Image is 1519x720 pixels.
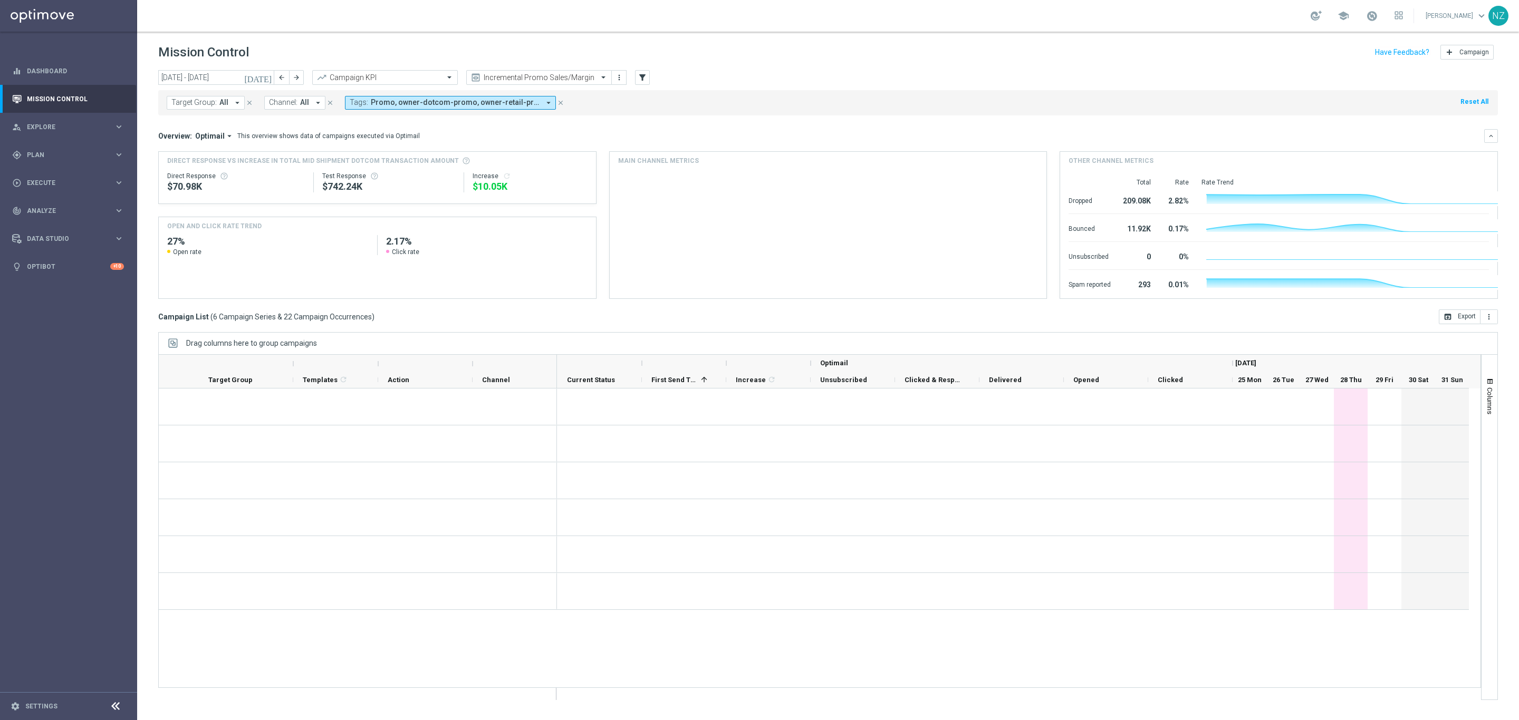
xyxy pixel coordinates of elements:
i: keyboard_arrow_right [114,178,124,188]
i: track_changes [12,206,22,216]
i: arrow_drop_down [225,131,234,141]
span: 28 Thu [1340,376,1362,384]
span: Channel [482,376,510,384]
button: more_vert [1480,309,1498,324]
div: $70,978 [167,180,305,193]
div: $742,242 [322,180,455,193]
i: keyboard_arrow_down [1487,132,1495,140]
h4: OPEN AND CLICK RATE TREND [167,221,262,231]
span: Tags: [350,98,368,107]
div: $10,050 [473,180,588,193]
i: arrow_drop_down [544,98,553,108]
button: Channel: All arrow_drop_down [264,96,325,110]
multiple-options-button: Export to CSV [1439,312,1498,320]
div: Dashboard [12,57,124,85]
span: 31 Sun [1441,376,1463,384]
div: Rate [1164,178,1189,187]
div: Press SPACE to select this row. [557,536,1469,573]
i: arrow_back [278,74,285,81]
div: Press SPACE to select this row. [159,536,557,573]
div: Dropped [1069,191,1111,208]
div: Press SPACE to select this row. [159,425,557,462]
a: Optibot [27,252,110,280]
i: close [557,99,564,106]
h2: 2.17% [386,235,588,248]
span: All [219,98,228,107]
div: Optibot [12,252,124,280]
span: 30 Sat [1409,376,1428,384]
button: Data Studio keyboard_arrow_right [12,235,124,243]
div: Unsubscribed [1069,247,1111,264]
i: arrow_drop_down [233,98,242,108]
div: Analyze [12,206,114,216]
span: Target Group [208,376,253,384]
span: Calculate column [766,374,776,385]
input: Have Feedback? [1375,48,1429,56]
i: filter_alt [638,73,647,82]
div: 293 [1123,275,1151,292]
div: Execute [12,178,114,188]
button: add Campaign [1440,45,1494,60]
div: Direct Response [167,172,305,180]
span: Current Status [567,376,615,384]
h1: Mission Control [158,45,249,60]
span: Explore [27,124,114,130]
span: Campaign [1459,48,1489,56]
i: gps_fixed [12,150,22,160]
div: 0.01% [1164,275,1189,292]
span: Direct Response VS Increase In Total Mid Shipment Dotcom Transaction Amount [167,156,459,166]
a: Settings [25,703,57,709]
span: Analyze [27,208,114,214]
span: Action [388,376,409,384]
button: Reset All [1459,96,1489,108]
span: Templates [303,376,338,384]
div: Press SPACE to select this row. [159,499,557,536]
span: school [1338,10,1349,22]
span: Target Group: [171,98,217,107]
ng-select: Campaign KPI [312,70,458,85]
a: Dashboard [27,57,124,85]
span: Optimail [195,131,225,141]
span: Drag columns here to group campaigns [186,339,317,347]
span: Plan [27,152,114,158]
i: keyboard_arrow_right [114,150,124,160]
div: Press SPACE to select this row. [159,388,557,425]
span: 25 Mon [1238,376,1262,384]
button: track_changes Analyze keyboard_arrow_right [12,207,124,215]
div: Total [1123,178,1151,187]
span: Data Studio [27,236,114,242]
a: Mission Control [27,85,124,113]
div: Increase [473,172,588,180]
i: keyboard_arrow_right [114,233,124,244]
i: equalizer [12,66,22,76]
button: close [325,97,335,109]
div: 11.92K [1123,219,1151,236]
button: Optimail arrow_drop_down [192,131,237,141]
i: refresh [503,172,511,180]
button: equalizer Dashboard [12,67,124,75]
button: keyboard_arrow_down [1484,129,1498,143]
div: Press SPACE to select this row. [159,462,557,499]
div: Mission Control [12,95,124,103]
span: Click rate [392,248,419,256]
div: gps_fixed Plan keyboard_arrow_right [12,151,124,159]
div: Row Groups [186,339,317,347]
button: Tags: Promo, owner-dotcom-promo, owner-retail-promo, promo arrow_drop_down [345,96,556,110]
span: ) [372,312,374,322]
div: 0 [1123,247,1151,264]
i: settings [11,702,20,711]
span: Increase [736,376,766,384]
button: play_circle_outline Execute keyboard_arrow_right [12,179,124,187]
h4: Other channel metrics [1069,156,1153,166]
span: Open rate [173,248,201,256]
i: arrow_forward [293,74,300,81]
div: Press SPACE to select this row. [557,425,1469,462]
div: Test Response [322,172,455,180]
i: keyboard_arrow_right [114,206,124,216]
div: Press SPACE to select this row. [557,499,1469,536]
button: person_search Explore keyboard_arrow_right [12,123,124,131]
a: [PERSON_NAME]keyboard_arrow_down [1425,8,1488,24]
